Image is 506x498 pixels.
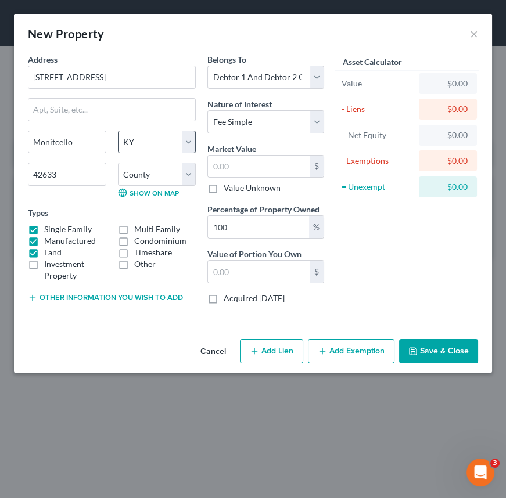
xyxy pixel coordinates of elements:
[470,27,478,41] button: ×
[428,78,468,89] div: $0.00
[342,181,414,193] div: = Unexempt
[308,339,394,363] button: Add Exemption
[44,223,92,235] label: Single Family
[428,129,468,141] div: $0.00
[44,247,62,258] label: Land
[28,207,48,219] label: Types
[428,181,468,193] div: $0.00
[28,99,195,121] input: Apt, Suite, etc...
[44,235,96,247] label: Manufactured
[207,143,256,155] label: Market Value
[207,98,272,110] label: Nature of Interest
[207,55,246,64] span: Belongs To
[134,223,180,235] label: Multi Family
[28,55,58,64] span: Address
[28,66,195,88] input: Enter address...
[118,188,179,197] a: Show on Map
[309,216,324,238] div: %
[191,340,235,363] button: Cancel
[207,248,302,260] label: Value of Portion You Own
[342,78,414,89] div: Value
[224,182,281,194] label: Value Unknown
[428,103,468,115] div: $0.00
[310,156,324,178] div: $
[310,261,324,283] div: $
[342,129,414,141] div: = Net Equity
[44,258,106,282] label: Investment Property
[28,163,106,186] input: Enter zip...
[208,156,310,178] input: 0.00
[240,339,303,363] button: Add Lien
[466,459,494,486] iframe: Intercom live chat
[134,235,186,247] label: Condominium
[28,293,183,302] button: Other information you wish to add
[343,56,402,68] label: Asset Calculator
[134,258,156,270] label: Other
[342,155,414,167] div: - Exemptions
[134,247,172,258] label: Timeshare
[208,216,309,238] input: 0.00
[428,155,468,167] div: $0.00
[208,261,310,283] input: 0.00
[399,339,478,363] button: Save & Close
[224,293,285,304] label: Acquired [DATE]
[28,26,105,42] div: New Property
[342,103,414,115] div: - Liens
[490,459,500,468] span: 3
[207,203,320,215] label: Percentage of Property Owned
[28,131,106,153] input: Enter city...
